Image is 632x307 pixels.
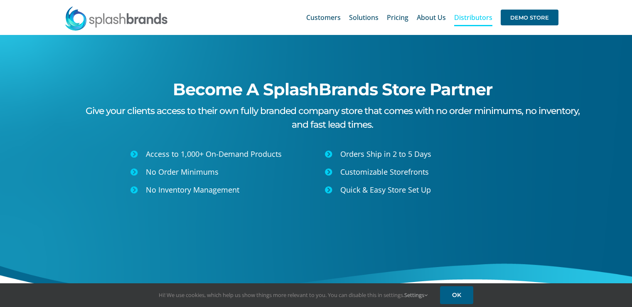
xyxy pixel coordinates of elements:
span: Give your clients access to their own fully branded company store that comes with no order minimu... [86,105,580,130]
a: DEMO STORE [501,4,558,31]
a: Distributors [454,4,492,31]
a: Pricing [387,4,408,31]
a: Customers [306,4,341,31]
span: DEMO STORE [501,10,558,25]
span: Customers [306,14,341,21]
nav: Main Menu [306,4,558,31]
img: SplashBrands.com Logo [64,6,168,31]
span: Access to 1,000+ On-Demand Products [146,149,282,159]
span: Become A SplashBrands Store Partner [173,79,492,99]
span: Pricing [387,14,408,21]
span: Quick & Easy Store Set Up [340,185,431,195]
span: No Order Minimums [146,167,219,177]
span: Customizable Storefronts [340,167,429,177]
a: Settings [404,291,428,299]
span: Solutions [349,14,379,21]
span: Distributors [454,14,492,21]
a: OK [440,286,473,304]
span: About Us [417,14,446,21]
span: No Inventory Management [146,185,239,195]
span: Orders Ship in 2 to 5 Days [340,149,431,159]
span: Hi! We use cookies, which help us show things more relevant to you. You can disable this in setti... [159,291,428,299]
